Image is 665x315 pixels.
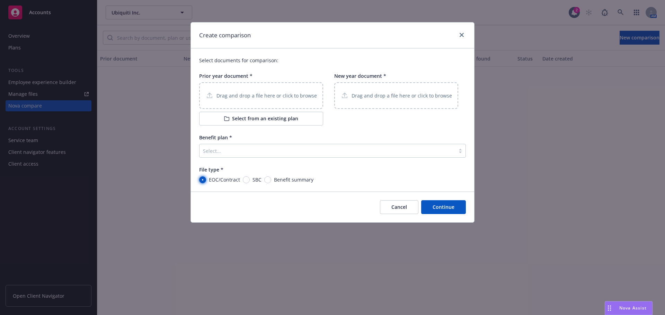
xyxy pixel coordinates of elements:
[199,73,252,79] span: Prior year document *
[380,200,418,214] button: Cancel
[619,305,647,311] span: Nova Assist
[216,92,317,99] p: Drag and drop a file here or click to browse
[243,176,250,183] input: SBC
[199,112,323,126] button: Select from an existing plan
[199,57,466,64] p: Select documents for comparison:
[605,301,653,315] button: Nova Assist
[252,176,261,183] span: SBC
[352,92,452,99] p: Drag and drop a file here or click to browse
[199,176,206,183] input: EOC/Contract
[209,176,240,183] span: EOC/Contract
[458,31,466,39] a: close
[421,200,466,214] button: Continue
[199,82,323,109] div: Drag and drop a file here or click to browse
[605,302,614,315] div: Drag to move
[334,82,458,109] div: Drag and drop a file here or click to browse
[334,73,386,79] span: New year document *
[264,176,271,183] input: Benefit summary
[199,31,251,40] h1: Create comparison
[199,134,232,141] span: Benefit plan *
[274,176,313,183] span: Benefit summary
[199,166,223,173] span: File type *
